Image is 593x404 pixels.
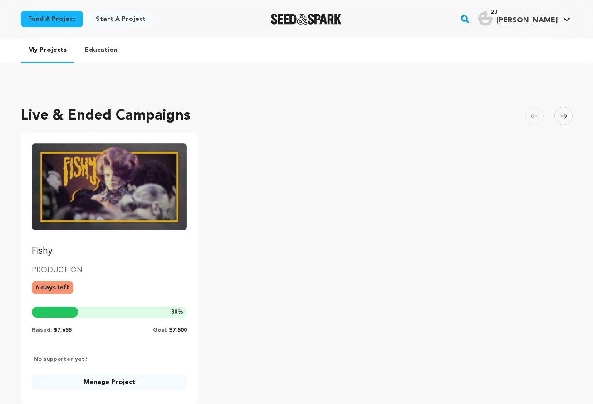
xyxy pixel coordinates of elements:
a: Fund a project [21,11,83,27]
a: Seed&Spark Homepage [271,14,342,25]
div: Milo R.'s Profile [478,11,558,26]
p: PRODUCTION [32,265,187,276]
span: Milo R.'s Profile [476,10,572,29]
a: Manage Project [32,374,187,390]
span: % [171,309,183,316]
p: 6 days left [32,281,73,294]
a: Start a project [88,11,153,27]
img: user.png [478,11,493,26]
span: Goal: [153,328,167,333]
a: Education [78,38,125,62]
a: Milo R.'s Profile [476,10,572,26]
span: $7,655 [54,328,72,333]
span: 30 [171,309,177,315]
p: No supporter yet! [32,356,88,363]
img: Seed&Spark Logo Dark Mode [271,14,342,25]
p: Fishy [32,245,187,258]
a: Fund Fishy [32,143,187,258]
span: 20 [487,8,501,17]
span: $7,500 [169,328,187,333]
span: Raised: [32,328,52,333]
h2: Live & Ended Campaigns [21,105,191,127]
a: My Projects [21,38,74,63]
span: [PERSON_NAME] [496,17,558,24]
